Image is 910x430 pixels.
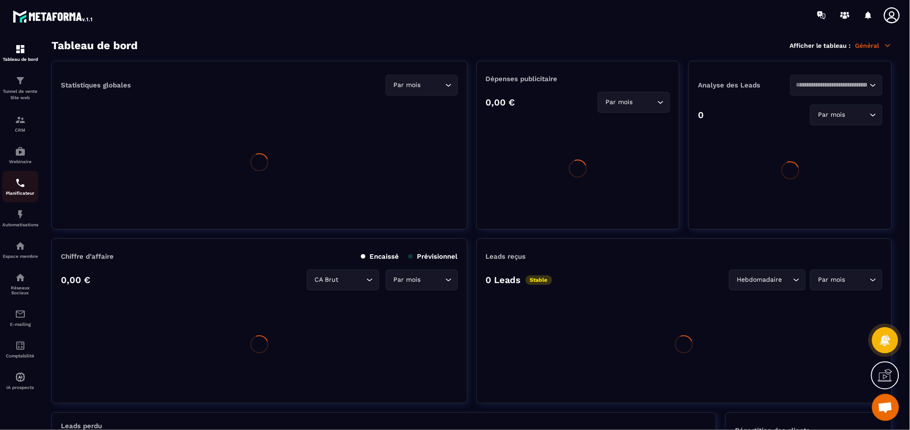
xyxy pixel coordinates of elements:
[847,275,868,285] input: Search for option
[15,114,26,125] img: formation
[341,275,364,285] input: Search for option
[2,302,38,334] a: emailemailE-mailing
[604,97,635,107] span: Par mois
[810,105,882,125] div: Search for option
[2,265,38,302] a: social-networksocial-networkRéseaux Sociaux
[15,44,26,55] img: formation
[796,80,868,90] input: Search for option
[423,80,443,90] input: Search for option
[526,275,552,285] p: Stable
[2,171,38,202] a: schedulerschedulerPlanificateur
[15,178,26,188] img: scheduler
[2,69,38,108] a: formationformationTunnel de vente Site web
[2,88,38,101] p: Tunnel de vente Site web
[61,422,102,430] p: Leads perdu
[313,275,341,285] span: CA Brut
[598,92,670,113] div: Search for option
[2,322,38,327] p: E-mailing
[2,57,38,62] p: Tableau de bord
[15,309,26,320] img: email
[847,110,868,120] input: Search for option
[2,202,38,234] a: automationsautomationsAutomatisations
[790,75,882,96] div: Search for option
[61,274,90,285] p: 0,00 €
[784,275,791,285] input: Search for option
[729,270,806,290] div: Search for option
[15,209,26,220] img: automations
[635,97,655,107] input: Search for option
[790,42,851,49] p: Afficher le tableau :
[855,41,892,50] p: Général
[423,275,443,285] input: Search for option
[816,275,847,285] span: Par mois
[2,334,38,365] a: accountantaccountantComptabilité
[361,252,399,261] p: Encaissé
[486,75,670,83] p: Dépenses publicitaire
[698,110,704,120] p: 0
[2,159,38,164] p: Webinaire
[15,340,26,351] img: accountant
[698,81,790,89] p: Analyse des Leads
[386,270,458,290] div: Search for option
[408,252,458,261] p: Prévisionnel
[61,252,114,261] p: Chiffre d’affaire
[735,275,784,285] span: Hebdomadaire
[2,191,38,196] p: Planificateur
[307,270,379,290] div: Search for option
[15,146,26,157] img: automations
[2,37,38,69] a: formationformationTableau de bord
[2,285,38,295] p: Réseaux Sociaux
[2,108,38,139] a: formationformationCRM
[15,75,26,86] img: formation
[15,272,26,283] img: social-network
[486,97,515,108] p: 0,00 €
[486,274,521,285] p: 0 Leads
[2,234,38,265] a: automationsautomationsEspace membre
[386,75,458,96] div: Search for option
[486,252,526,261] p: Leads reçus
[2,222,38,227] p: Automatisations
[392,80,423,90] span: Par mois
[810,270,882,290] div: Search for option
[2,353,38,358] p: Comptabilité
[13,8,94,24] img: logo
[2,385,38,390] p: IA prospects
[2,254,38,259] p: Espace membre
[816,110,847,120] span: Par mois
[872,394,899,421] a: Ouvrir le chat
[15,241,26,252] img: automations
[2,139,38,171] a: automationsautomationsWebinaire
[15,372,26,383] img: automations
[51,39,138,52] h3: Tableau de bord
[61,81,131,89] p: Statistiques globales
[392,275,423,285] span: Par mois
[2,128,38,133] p: CRM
